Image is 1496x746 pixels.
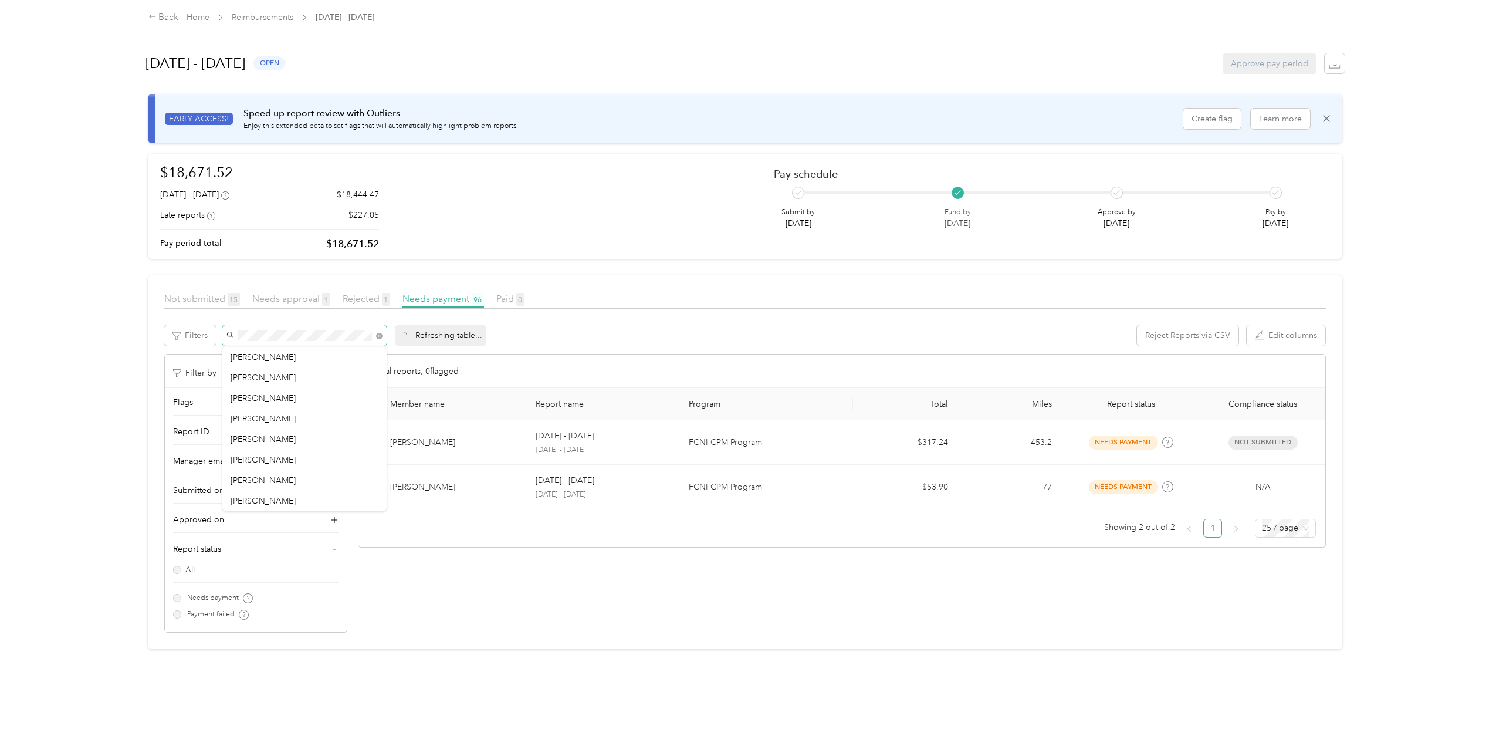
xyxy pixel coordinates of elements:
[1210,399,1316,409] span: Compliance status
[1200,465,1325,509] td: N/A
[173,563,339,576] label: All
[1227,519,1245,538] li: Next Page
[243,121,518,131] p: Enjoy this extended beta to set flags that will automatically highlight problem reports.
[957,465,1062,509] td: 77
[472,293,484,306] span: 96
[781,217,815,229] p: [DATE]
[231,475,296,485] span: [PERSON_NAME]
[164,325,216,346] button: Filters
[967,399,1052,409] div: Miles
[1227,519,1245,538] button: right
[1089,436,1158,449] span: needs payment
[390,399,517,409] div: Member name
[536,474,594,487] p: [DATE] - [DATE]
[1251,109,1310,129] button: Learn more
[1262,519,1309,537] span: 25 / page
[1098,217,1136,229] p: [DATE]
[337,188,379,201] p: $18,444.47
[348,209,379,221] p: $227.05
[165,113,233,125] span: EARLY ACCESS!
[402,293,484,304] span: Needs payment
[160,237,222,249] p: Pay period total
[1430,680,1496,746] iframe: Everlance-gr Chat Button Frame
[945,217,971,229] p: [DATE]
[1255,519,1316,538] div: Page Size
[231,434,296,444] span: [PERSON_NAME]
[1233,525,1240,532] span: right
[231,393,296,403] span: [PERSON_NAME]
[358,355,1326,388] div: 2 total reports, 0 flagged
[1089,480,1158,494] span: needs payment
[1186,525,1193,532] span: left
[160,162,380,183] h1: $18,671.52
[160,209,215,221] div: Late reports
[1180,519,1199,538] button: left
[679,420,853,465] td: FCNI CPM Program
[689,481,844,494] p: FCNI CPM Program
[343,293,390,304] span: Rejected
[231,352,296,362] span: [PERSON_NAME]
[1263,207,1288,218] p: Pay by
[679,465,853,509] td: FCNI CPM Program
[173,396,193,409] span: Flags
[231,373,296,383] span: [PERSON_NAME]
[253,56,285,70] span: open
[232,12,293,22] a: Reimbursements
[316,11,374,23] span: [DATE] - [DATE]
[173,484,224,497] span: Submitted on
[185,609,235,620] span: Payment failed
[689,436,844,449] p: FCNI CPM Program
[164,293,240,304] span: Not submitted
[228,293,240,306] span: 15
[853,465,957,509] td: $53.90
[381,388,527,420] th: Member name
[781,207,815,218] p: Submit by
[243,106,518,121] p: Speed up report review with Outliers
[252,293,330,304] span: Needs approval
[185,593,239,603] span: Needs payment
[774,168,1309,180] h2: Pay schedule
[496,293,524,304] span: Paid
[1228,436,1298,449] span: Not submitted
[957,420,1062,465] td: 453.2
[1098,207,1136,218] p: Approve by
[390,481,517,494] div: [PERSON_NAME]
[1204,519,1221,537] a: 1
[1203,519,1222,538] li: 1
[173,426,209,438] span: Report ID
[148,11,179,25] div: Back
[173,514,224,526] span: Approved on
[536,445,670,455] p: [DATE] - [DATE]
[173,367,216,379] p: Filter by
[853,420,957,465] td: $317.24
[390,436,517,449] div: [PERSON_NAME]
[1180,519,1199,538] li: Previous Page
[516,293,524,306] span: 0
[1247,325,1325,346] button: Edit columns
[536,490,670,500] p: [DATE] - [DATE]
[1104,519,1175,536] span: Showing 2 out of 2
[322,293,330,306] span: 1
[160,188,229,201] div: [DATE] - [DATE]
[1071,399,1191,409] span: Report status
[382,293,390,306] span: 1
[326,237,379,251] p: $18,671.52
[395,325,486,346] div: Refreshing table...
[679,388,853,420] th: Program
[173,543,221,555] span: Report status
[526,388,679,420] th: Report name
[1263,217,1288,229] p: [DATE]
[945,207,971,218] p: Fund by
[145,49,245,77] h1: [DATE] - [DATE]
[187,12,209,22] a: Home
[1137,325,1238,346] button: Reject Reports via CSV
[862,399,948,409] div: Total
[536,430,594,443] p: [DATE] - [DATE]
[231,455,296,465] span: [PERSON_NAME]
[231,414,296,424] span: [PERSON_NAME]
[231,496,296,506] span: [PERSON_NAME]
[1183,109,1241,129] button: Create flag
[173,455,229,467] span: Manager email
